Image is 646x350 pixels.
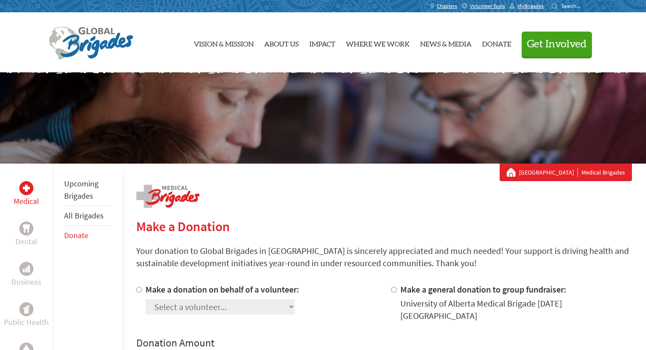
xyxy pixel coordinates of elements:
label: Make a donation on behalf of a volunteer: [145,284,299,295]
div: University of Alberta Medical Brigade [DATE] [GEOGRAPHIC_DATA] [400,297,632,322]
span: Volunteer Tools [470,3,505,10]
a: Donate [482,20,511,65]
div: Medical Brigades [507,168,625,177]
img: logo-medical.png [136,185,200,208]
p: Your donation to Global Brigades in [GEOGRAPHIC_DATA] is sincerely appreciated and much needed! Y... [136,245,632,269]
input: Search... [562,3,587,9]
a: Upcoming Brigades [64,179,98,201]
li: Donate [64,226,112,245]
div: Public Health [19,302,33,316]
p: Public Health [4,316,49,329]
a: Vision & Mission [194,20,254,65]
span: Chapters [437,3,457,10]
p: Medical [14,195,39,207]
a: All Brigades [64,211,104,221]
li: All Brigades [64,206,112,226]
a: News & Media [420,20,472,65]
label: Make a general donation to group fundraiser: [400,284,566,295]
img: Public Health [23,305,30,314]
a: DentalDental [15,221,37,248]
a: BusinessBusiness [11,262,41,288]
span: MyBrigades [518,3,544,10]
a: About Us [264,20,299,65]
div: Business [19,262,33,276]
a: Public HealthPublic Health [4,302,49,329]
img: Medical [23,185,30,192]
a: [GEOGRAPHIC_DATA] [519,168,578,177]
a: MedicalMedical [14,181,39,207]
li: Upcoming Brigades [64,174,112,206]
h2: Make a Donation [136,218,632,234]
span: Get Involved [527,39,587,50]
h4: Donation Amount [136,336,632,350]
p: Business [11,276,41,288]
p: Dental [15,236,37,248]
a: Donate [64,230,88,240]
img: Business [23,265,30,272]
div: Dental [19,221,33,236]
div: Medical [19,181,33,195]
a: Where We Work [346,20,410,65]
button: Get Involved [522,32,592,57]
img: Global Brigades Logo [49,27,133,60]
img: Dental [23,224,30,232]
a: Impact [309,20,335,65]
